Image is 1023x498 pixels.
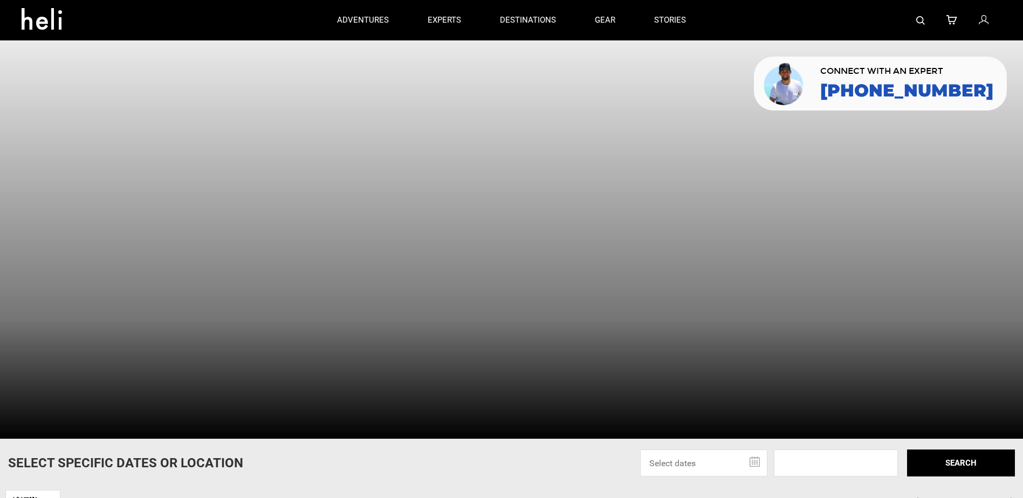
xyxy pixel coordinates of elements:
[8,454,243,472] p: Select Specific Dates Or Location
[640,449,767,476] input: Select dates
[337,15,389,26] p: adventures
[820,67,993,75] span: CONNECT WITH AN EXPERT
[428,15,461,26] p: experts
[907,449,1015,476] button: SEARCH
[500,15,556,26] p: destinations
[916,16,925,25] img: search-bar-icon.svg
[820,81,993,100] a: [PHONE_NUMBER]
[762,61,807,106] img: contact our team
